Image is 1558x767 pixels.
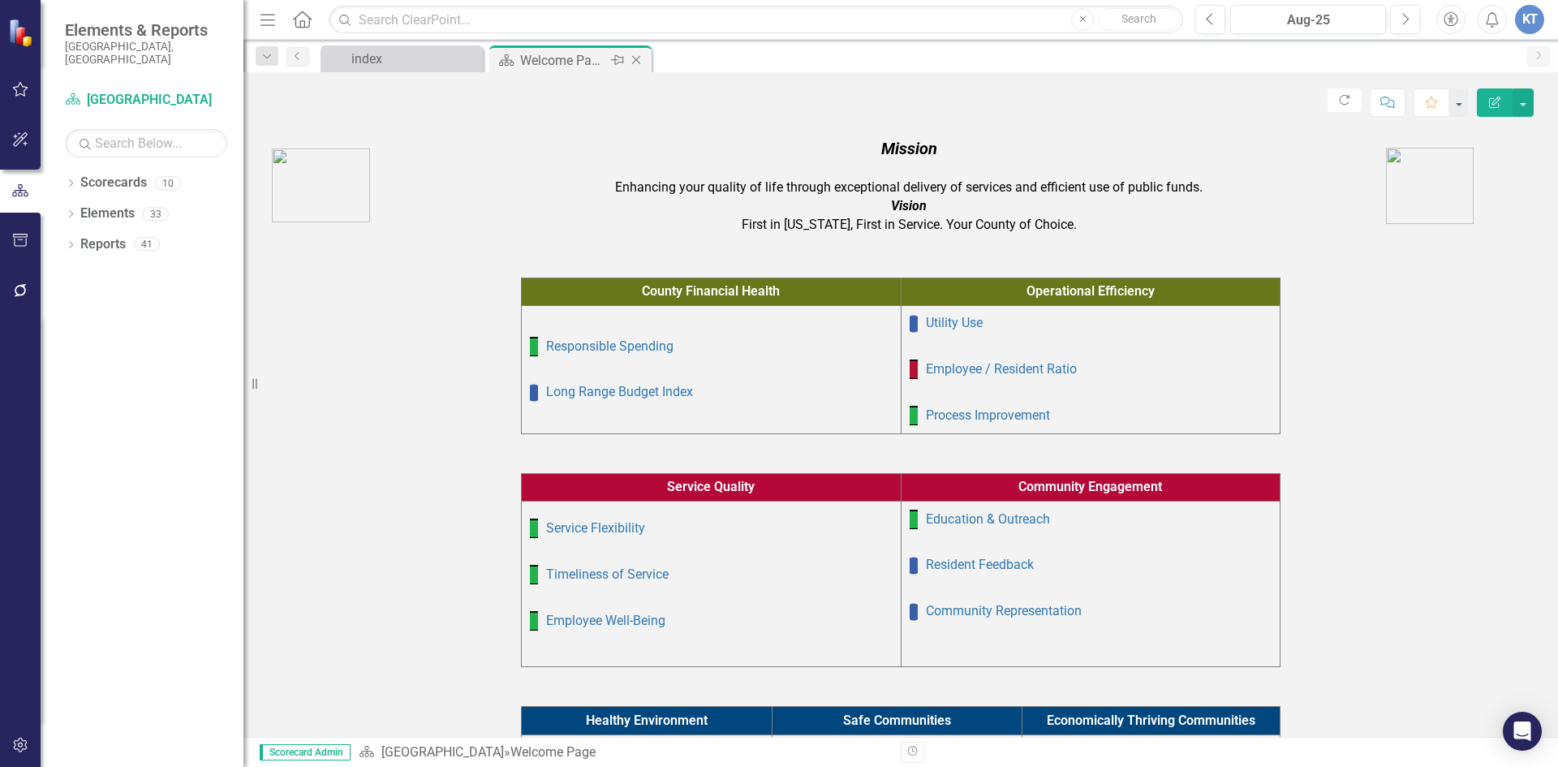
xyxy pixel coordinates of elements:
img: Below Plan [910,360,918,379]
div: 41 [134,238,160,252]
img: AA%20logo.png [1386,148,1474,224]
a: Utility Use [926,315,983,330]
div: Welcome Page [520,50,607,71]
img: On Target [910,406,918,425]
a: Timeliness of Service [546,567,669,582]
div: index [351,49,479,69]
input: Search ClearPoint... [329,6,1183,34]
img: Baselining [910,314,918,334]
span: Community Engagement [1018,479,1162,494]
button: Aug-25 [1230,5,1386,34]
a: Community Representation [926,603,1082,618]
a: index [325,49,479,69]
img: Baselining [530,383,538,403]
img: Baselining [910,556,918,575]
a: Service Flexibility [546,520,645,536]
span: Scorecard Admin [260,744,351,761]
img: On Target [910,510,918,529]
a: Education & Outreach [926,511,1050,527]
a: Process Improvement [926,407,1050,423]
button: Search [1098,8,1179,31]
img: On Target [530,611,538,631]
span: Safe Communities [843,713,951,728]
span: Healthy Environment [586,713,708,728]
a: Employee / Resident Ratio [926,361,1077,377]
span: Service Quality [667,479,755,494]
small: [GEOGRAPHIC_DATA], [GEOGRAPHIC_DATA] [65,40,227,67]
em: Mission [881,139,937,158]
span: Elements & Reports [65,20,227,40]
img: On Target [530,337,538,356]
span: Operational Efficiency [1026,283,1155,299]
img: Baselining [910,602,918,622]
div: Open Intercom Messenger [1503,712,1542,751]
a: [GEOGRAPHIC_DATA] [65,91,227,110]
div: » [359,743,889,762]
em: Vision [891,198,927,213]
a: Long Range Budget Index [546,384,693,399]
div: Aug-25 [1236,11,1380,30]
a: Resident Feedback [926,557,1034,572]
a: Reports [80,235,126,254]
button: KT [1515,5,1544,34]
span: Search [1121,12,1156,25]
img: AC_Logo.png [272,149,370,222]
a: Responsible Spending [546,338,674,354]
a: Elements [80,205,135,223]
img: On Target [530,565,538,584]
a: Scorecards [80,174,147,192]
input: Search Below... [65,129,227,157]
span: Economically Thriving Communities [1047,713,1255,728]
div: Welcome Page [510,744,596,760]
div: 33 [143,207,169,221]
img: On Target [530,519,538,538]
a: [GEOGRAPHIC_DATA] [381,744,504,760]
img: ClearPoint Strategy [8,19,37,47]
td: Enhancing your quality of life through exceptional delivery of services and efficient use of publ... [437,133,1382,239]
div: 10 [155,176,181,190]
a: Employee Well-Being [546,613,665,628]
span: County Financial Health [642,283,780,299]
